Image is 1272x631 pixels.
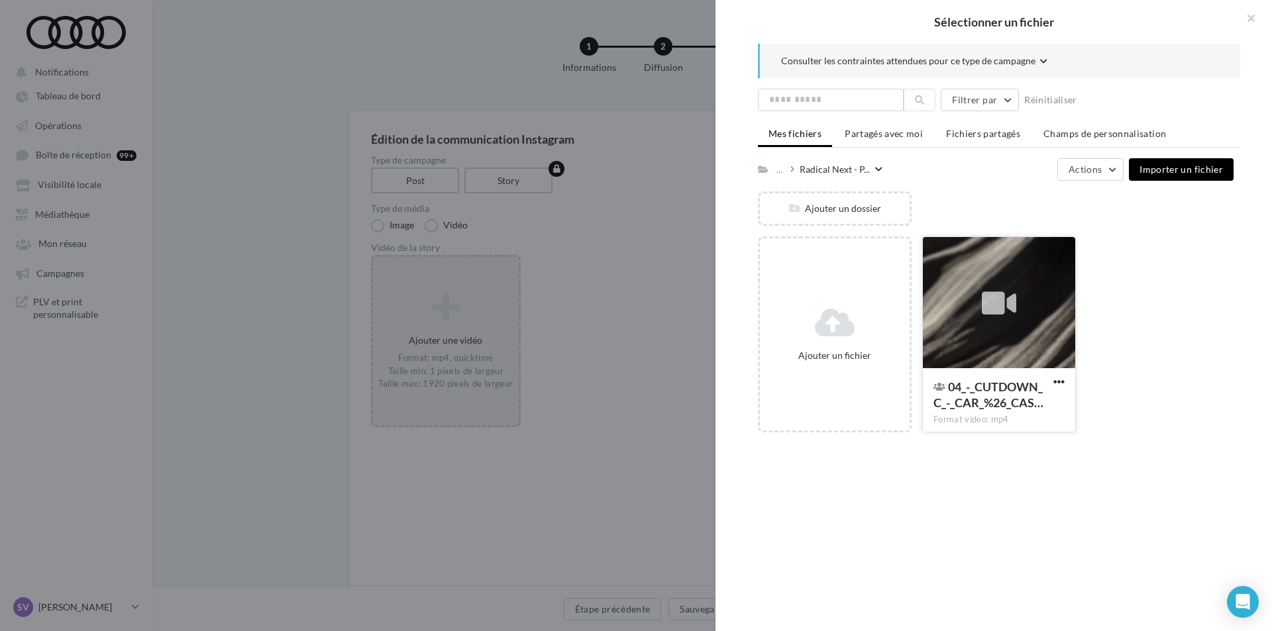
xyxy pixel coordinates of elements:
[781,54,1047,70] button: Consulter les contraintes attendues pour ce type de campagne
[1227,586,1259,618] div: Open Intercom Messenger
[1057,158,1124,181] button: Actions
[933,379,1043,410] span: 04_-_CUTDOWN_C_-_CAR_%26_CAST_9x16_-_INstory_-_FR
[1043,128,1166,139] span: Champs de personnalisation
[933,414,1065,426] div: Format video: mp4
[941,89,1019,111] button: Filtrer par
[781,54,1035,67] span: Consulter les contraintes attendues pour ce type de campagne
[946,128,1020,139] span: Fichiers partagés
[1069,164,1102,175] span: Actions
[765,349,904,362] div: Ajouter un fichier
[768,128,821,139] span: Mes fichiers
[737,16,1251,28] h2: Sélectionner un fichier
[1129,158,1234,181] button: Importer un fichier
[774,160,785,178] div: ...
[760,202,910,215] div: Ajouter un dossier
[845,128,923,139] span: Partagés avec moi
[800,163,870,175] span: Radical Next - P...
[1019,92,1083,108] button: Réinitialiser
[1139,164,1223,175] span: Importer un fichier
